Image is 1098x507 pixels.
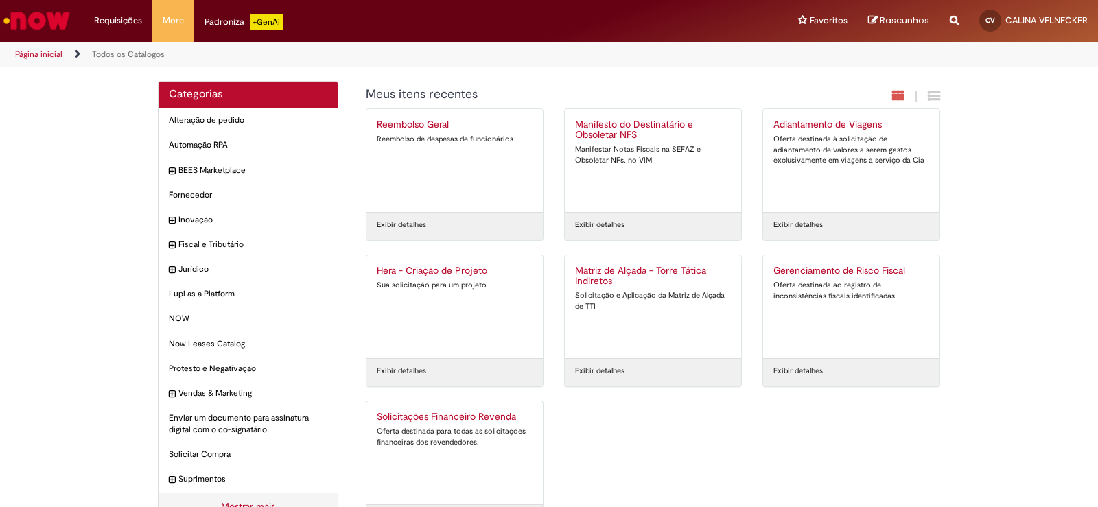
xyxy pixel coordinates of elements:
[15,49,62,60] a: Página inicial
[169,214,175,228] i: expandir categoria Inovação
[169,189,327,201] span: Fornecedor
[169,363,327,375] span: Protesto e Negativação
[159,467,338,492] div: expandir categoria Suprimentos Suprimentos
[159,108,338,492] ul: Categorias
[169,165,175,178] i: expandir categoria BEES Marketplace
[169,115,327,126] span: Alteração de pedido
[169,473,175,487] i: expandir categoria Suprimentos
[159,182,338,208] div: Fornecedor
[377,412,533,423] h2: Solicitações Financeiro Revenda
[366,109,543,212] a: Reembolso Geral Reembolso de despesas de funcionários
[178,388,327,399] span: Vendas & Marketing
[10,42,722,67] ul: Trilhas de página
[565,255,741,358] a: Matriz de Alçada - Torre Tática Indiretos Solicitação e Aplicação da Matriz de Alçada de TTI
[169,313,327,325] span: NOW
[377,366,426,377] a: Exibir detalhes
[159,232,338,257] div: expandir categoria Fiscal e Tributário Fiscal e Tributário
[169,263,175,277] i: expandir categoria Jurídico
[1005,14,1088,26] span: CALINA VELNECKER
[159,442,338,467] div: Solicitar Compra
[377,119,533,130] h2: Reembolso Geral
[169,139,327,151] span: Automação RPA
[763,109,939,212] a: Adiantamento de Viagens Oferta destinada à solicitação de adiantamento de valores a serem gastos ...
[773,220,823,231] a: Exibir detalhes
[377,266,533,276] h2: Hera - Criação de Projeto
[565,109,741,212] a: Manifesto do Destinatário e Obsoletar NFS Manifestar Notas Fiscais na SEFAZ e Obsoletar NFs. no VIM
[575,290,731,311] div: Solicitação e Aplicação da Matriz de Alçada de TTI
[94,14,142,27] span: Requisições
[773,266,929,276] h2: Gerenciamento de Risco Fiscal
[169,449,327,460] span: Solicitar Compra
[575,266,731,287] h2: Matriz de Alçada - Torre Tática Indiretos
[92,49,165,60] a: Todos os Catálogos
[159,281,338,307] div: Lupi as a Platform
[773,119,929,130] h2: Adiantamento de Viagens
[575,366,624,377] a: Exibir detalhes
[178,263,327,275] span: Jurídico
[928,89,940,102] i: Exibição de grade
[250,14,283,30] p: +GenAi
[366,88,792,102] h1: {"description":"","title":"Meus itens recentes"} Categoria
[169,388,175,401] i: expandir categoria Vendas & Marketing
[1,7,72,34] img: ServiceNow
[377,134,533,145] div: Reembolso de despesas de funcionários
[773,280,929,301] div: Oferta destinada ao registro de inconsistências fiscais identificadas
[377,220,426,231] a: Exibir detalhes
[169,288,327,300] span: Lupi as a Platform
[575,119,731,141] h2: Manifesto do Destinatário e Obsoletar NFS
[575,144,731,165] div: Manifestar Notas Fiscais na SEFAZ e Obsoletar NFs. no VIM
[377,280,533,291] div: Sua solicitação para um projeto
[915,89,918,104] span: |
[159,132,338,158] div: Automação RPA
[810,14,848,27] span: Favoritos
[159,306,338,331] div: NOW
[178,239,327,250] span: Fiscal e Tributário
[880,14,929,27] span: Rascunhos
[163,14,184,27] span: More
[985,16,995,25] span: CV
[159,158,338,183] div: expandir categoria BEES Marketplace BEES Marketplace
[366,401,543,504] a: Solicitações Financeiro Revenda Oferta destinada para todas as solicitações financeiras dos reven...
[159,381,338,406] div: expandir categoria Vendas & Marketing Vendas & Marketing
[159,108,338,133] div: Alteração de pedido
[178,473,327,485] span: Suprimentos
[773,366,823,377] a: Exibir detalhes
[159,331,338,357] div: Now Leases Catalog
[366,255,543,358] a: Hera - Criação de Projeto Sua solicitação para um projeto
[205,14,283,30] div: Padroniza
[159,257,338,282] div: expandir categoria Jurídico Jurídico
[169,412,327,436] span: Enviar um documento para assinatura digital com o co-signatário
[169,239,175,252] i: expandir categoria Fiscal e Tributário
[868,14,929,27] a: Rascunhos
[892,89,904,102] i: Exibição em cartão
[159,207,338,233] div: expandir categoria Inovação Inovação
[169,89,327,101] h2: Categorias
[159,356,338,381] div: Protesto e Negativação
[159,405,338,443] div: Enviar um documento para assinatura digital com o co-signatário
[575,220,624,231] a: Exibir detalhes
[763,255,939,358] a: Gerenciamento de Risco Fiscal Oferta destinada ao registro de inconsistências fiscais identificadas
[377,426,533,447] div: Oferta destinada para todas as solicitações financeiras dos revendedores.
[178,214,327,226] span: Inovação
[178,165,327,176] span: BEES Marketplace
[169,338,327,350] span: Now Leases Catalog
[773,134,929,166] div: Oferta destinada à solicitação de adiantamento de valores a serem gastos exclusivamente em viagen...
